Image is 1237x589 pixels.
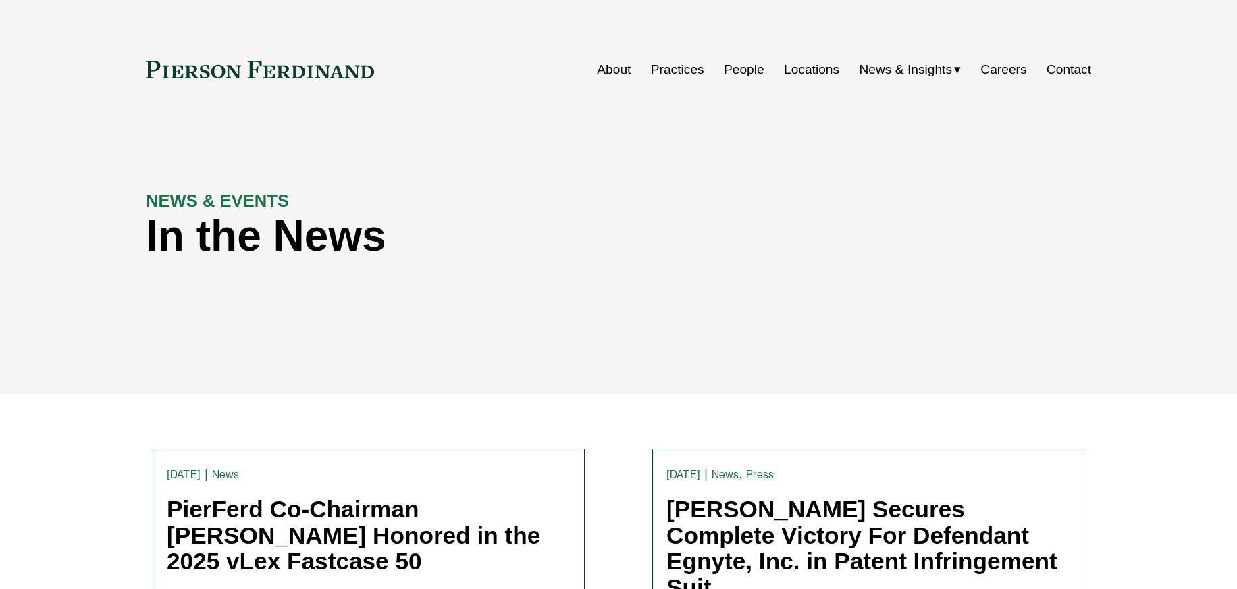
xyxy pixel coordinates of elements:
a: About [597,57,631,82]
h1: In the News [146,211,855,261]
a: Press [746,468,774,481]
time: [DATE] [167,469,201,480]
a: Practices [651,57,704,82]
a: PierFerd Co-Chairman [PERSON_NAME] Honored in the 2025 vLex Fastcase 50 [167,496,540,574]
a: Locations [784,57,839,82]
a: Contact [1047,57,1091,82]
span: , [739,467,743,481]
time: [DATE] [666,469,700,480]
span: News & Insights [859,58,952,82]
a: People [724,57,764,82]
strong: NEWS & EVENTS [146,191,289,210]
a: News [712,468,739,481]
a: folder dropdown [859,57,961,82]
a: News [212,468,240,481]
a: Careers [980,57,1026,82]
